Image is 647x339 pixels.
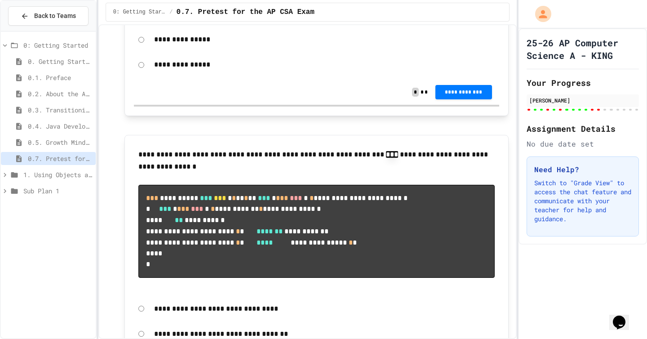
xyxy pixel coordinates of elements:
[34,11,76,21] span: Back to Teams
[28,105,92,115] span: 0.3. Transitioning from AP CSP to AP CSA
[534,164,631,175] h3: Need Help?
[28,89,92,98] span: 0.2. About the AP CSA Exam
[527,76,639,89] h2: Your Progress
[609,303,638,330] iframe: chat widget
[23,186,92,196] span: Sub Plan 1
[534,178,631,223] p: Switch to "Grade View" to access the chat feature and communicate with your teacher for help and ...
[28,154,92,163] span: 0.7. Pretest for the AP CSA Exam
[527,122,639,135] h2: Assignment Details
[28,121,92,131] span: 0.4. Java Development Environments
[28,73,92,82] span: 0.1. Preface
[529,96,636,104] div: [PERSON_NAME]
[169,9,173,16] span: /
[526,4,554,24] div: My Account
[28,57,92,66] span: 0. Getting Started
[8,6,89,26] button: Back to Teams
[28,138,92,147] span: 0.5. Growth Mindset and Pair Programming
[527,138,639,149] div: No due date set
[177,7,315,18] span: 0.7. Pretest for the AP CSA Exam
[23,40,92,50] span: 0: Getting Started
[527,36,639,62] h1: 25-26 AP Computer Science A - KING
[23,170,92,179] span: 1. Using Objects and Methods
[113,9,166,16] span: 0: Getting Started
